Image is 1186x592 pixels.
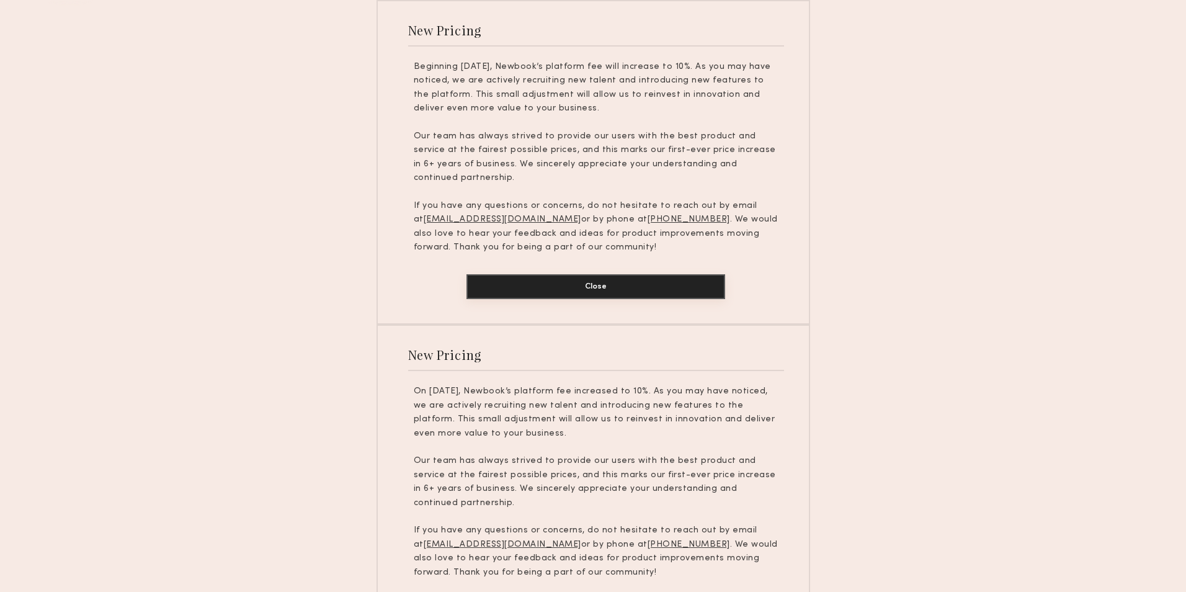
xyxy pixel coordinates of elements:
[414,524,778,580] p: If you have any questions or concerns, do not hesitate to reach out by email at or by phone at . ...
[424,540,581,549] u: [EMAIL_ADDRESS][DOMAIN_NAME]
[424,215,581,223] u: [EMAIL_ADDRESS][DOMAIN_NAME]
[466,274,725,299] button: Close
[414,385,778,441] p: On [DATE], Newbook’s platform fee increased to 10%. As you may have noticed, we are actively recr...
[408,346,482,363] div: New Pricing
[648,215,730,223] u: [PHONE_NUMBER]
[414,60,778,116] p: Beginning [DATE], Newbook’s platform fee will increase to 10%. As you may have noticed, we are ac...
[414,199,778,255] p: If you have any questions or concerns, do not hesitate to reach out by email at or by phone at . ...
[408,22,482,38] div: New Pricing
[414,130,778,186] p: Our team has always strived to provide our users with the best product and service at the fairest...
[648,540,730,549] u: [PHONE_NUMBER]
[414,454,778,510] p: Our team has always strived to provide our users with the best product and service at the fairest...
